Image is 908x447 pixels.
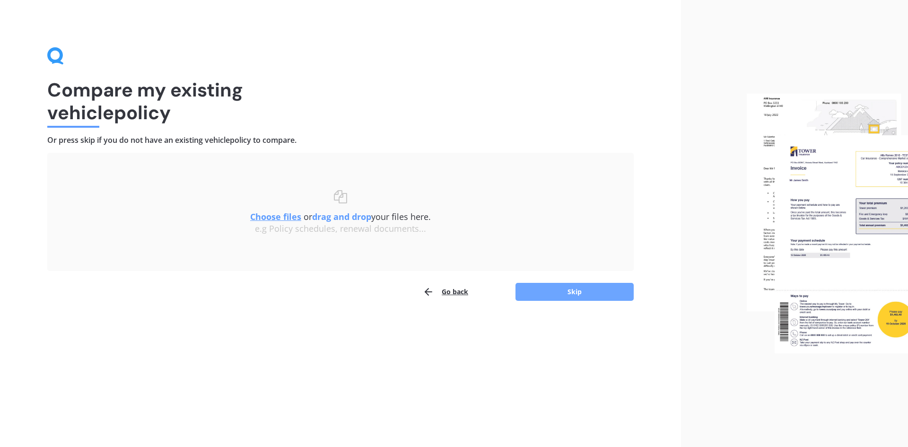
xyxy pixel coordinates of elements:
h1: Compare my existing vehicle policy [47,79,634,124]
button: Skip [515,283,634,301]
img: files.webp [747,94,908,354]
span: or your files here. [250,211,431,222]
u: Choose files [250,211,301,222]
b: drag and drop [312,211,371,222]
button: Go back [423,282,468,301]
h4: Or press skip if you do not have an existing vehicle policy to compare. [47,135,634,145]
div: e.g Policy schedules, renewal documents... [66,224,615,234]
